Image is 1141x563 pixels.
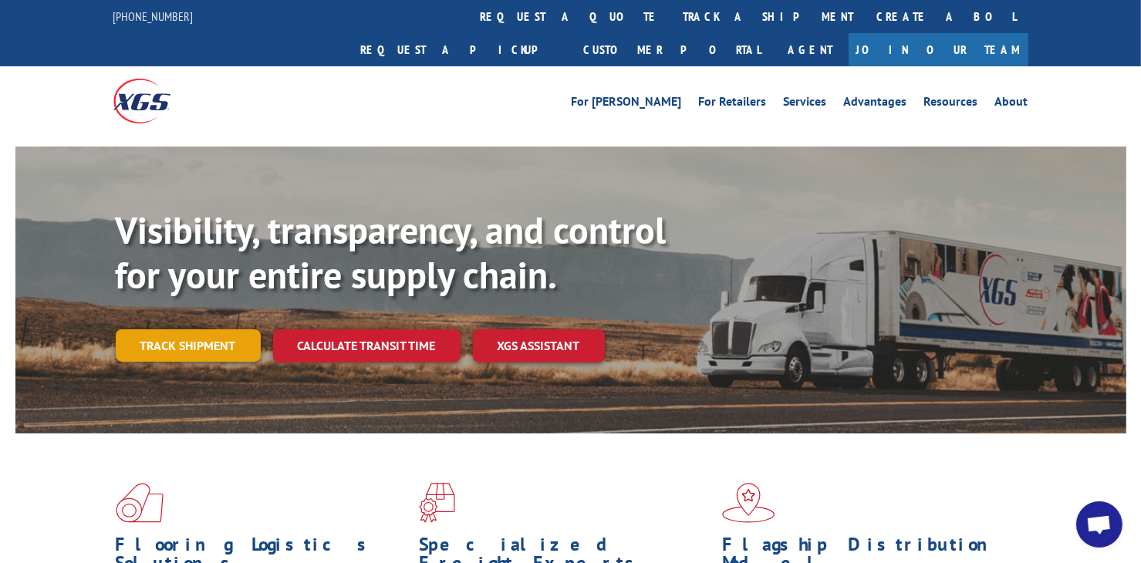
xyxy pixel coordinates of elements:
a: XGS ASSISTANT [473,329,605,362]
a: Calculate transit time [273,329,461,362]
a: Agent [773,33,849,66]
a: Join Our Team [849,33,1028,66]
a: Resources [924,96,978,113]
a: Open chat [1076,501,1122,548]
a: Advantages [844,96,907,113]
a: Request a pickup [349,33,572,66]
b: Visibility, transparency, and control for your entire supply chain. [116,206,667,298]
a: Track shipment [116,329,261,362]
a: Customer Portal [572,33,773,66]
img: xgs-icon-total-supply-chain-intelligence-red [116,483,164,523]
img: xgs-icon-focused-on-flooring-red [419,483,455,523]
a: For [PERSON_NAME] [572,96,682,113]
a: For Retailers [699,96,767,113]
img: xgs-icon-flagship-distribution-model-red [722,483,775,523]
a: About [995,96,1028,113]
a: Services [784,96,827,113]
a: [PHONE_NUMBER] [113,8,194,24]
